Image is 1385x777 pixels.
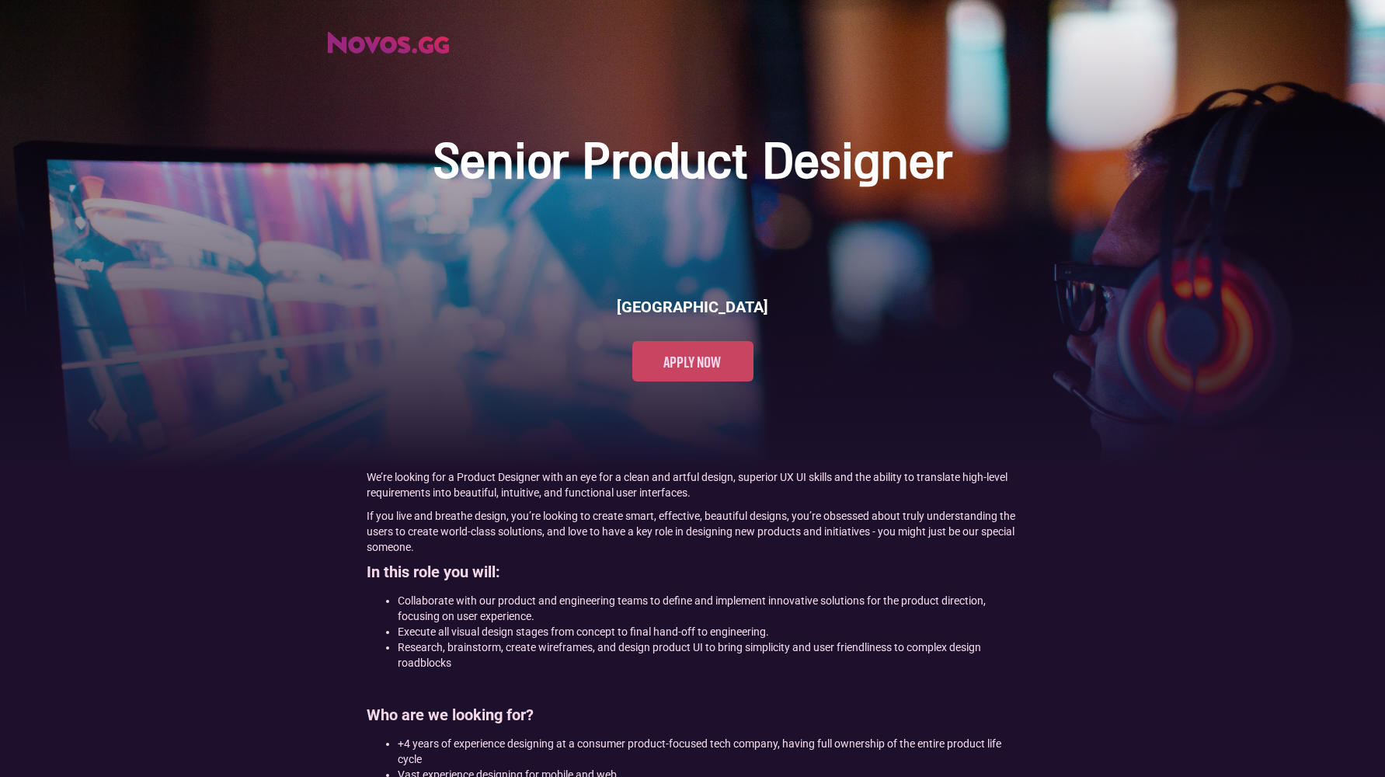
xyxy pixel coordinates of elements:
p: If you live and breathe design, you’re looking to create smart, effective, beautiful designs, you... [367,508,1019,555]
a: Apply now [632,341,753,382]
li: +4 years of experience designing at a consumer product-focused tech company, having full ownershi... [398,736,1019,767]
strong: Who are we looking for? [367,706,534,724]
h1: Senior Product Designer [433,134,952,195]
li: Collaborate with our product and engineering teams to define and implement innovative solutions f... [398,593,1019,624]
strong: In this role you will: [367,563,500,581]
li: Execute all visual design stages from concept to final hand-off to engineering. [398,624,1019,639]
p: We’re looking for a Product Designer with an eye for a clean and artful design, superior UX UI sk... [367,469,1019,500]
h6: [GEOGRAPHIC_DATA] [617,296,768,318]
li: Research, brainstorm, create wireframes, and design product UI to bring simplicity and user frien... [398,639,1019,671]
